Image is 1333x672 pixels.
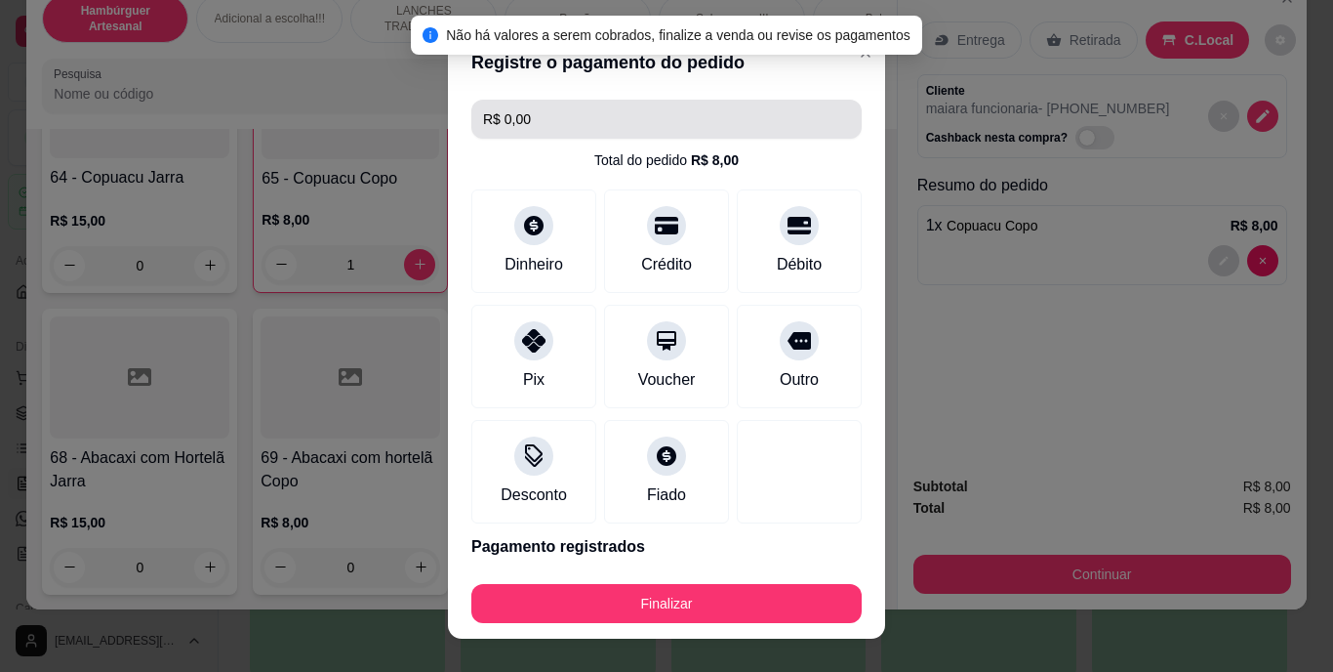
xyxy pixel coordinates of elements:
span: Não há valores a serem cobrados, finalize a venda ou revise os pagamentos [446,27,910,43]
div: Dinheiro [505,253,563,276]
div: R$ 8,00 [691,150,739,170]
div: Crédito [641,253,692,276]
input: Ex.: hambúrguer de cordeiro [483,100,850,139]
button: Finalizar [471,584,862,623]
div: Desconto [501,483,567,507]
div: Outro [780,368,819,392]
div: Débito [777,253,822,276]
div: Fiado [647,483,686,507]
span: info-circle [423,27,438,43]
header: Registre o pagamento do pedido [448,33,885,92]
div: Total do pedido [594,150,739,170]
div: Voucher [638,368,696,392]
div: Pix [523,368,545,392]
p: Pagamento registrados [471,535,862,559]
